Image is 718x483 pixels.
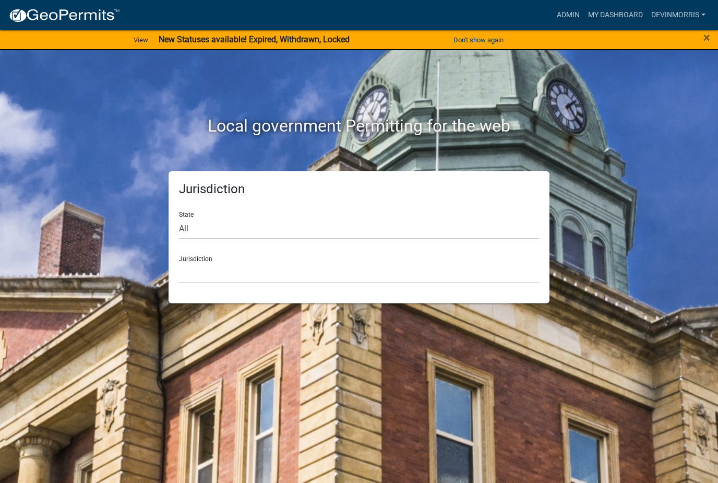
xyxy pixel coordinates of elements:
[553,5,584,25] a: Admin
[129,31,152,49] a: View
[179,182,539,197] h5: Jurisdiction
[584,5,647,25] a: My Dashboard
[69,116,649,136] h2: Local government Permitting for the web
[647,5,710,25] a: Devinmorris
[159,34,350,44] strong: New Statuses available! Expired, Withdrawn, Locked
[703,31,710,44] button: Close
[449,31,508,49] button: Don't show again
[703,30,710,45] span: ×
